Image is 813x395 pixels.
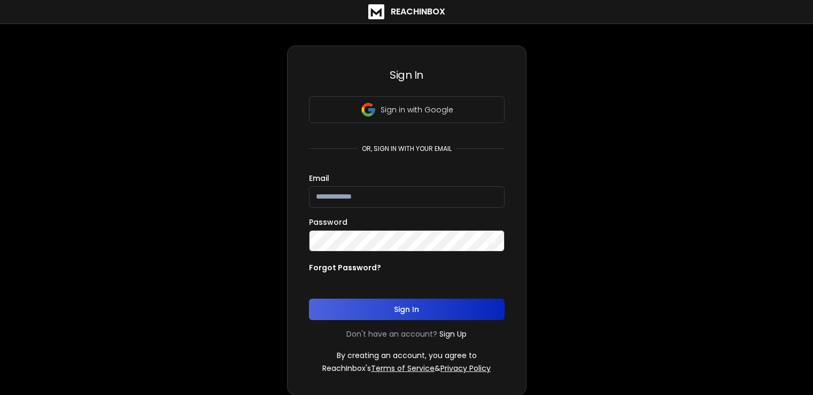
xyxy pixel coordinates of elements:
a: Sign Up [439,329,467,339]
label: Email [309,174,329,182]
h3: Sign In [309,67,505,82]
p: or, sign in with your email [358,145,456,153]
p: Forgot Password? [309,262,381,273]
p: By creating an account, you agree to [337,350,477,361]
label: Password [309,218,347,226]
a: ReachInbox [368,4,445,19]
a: Privacy Policy [440,363,491,374]
p: Sign in with Google [381,104,453,115]
p: Don't have an account? [346,329,437,339]
a: Terms of Service [371,363,435,374]
button: Sign In [309,299,505,320]
button: Sign in with Google [309,96,505,123]
p: ReachInbox's & [322,363,491,374]
img: logo [368,4,384,19]
h1: ReachInbox [391,5,445,18]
